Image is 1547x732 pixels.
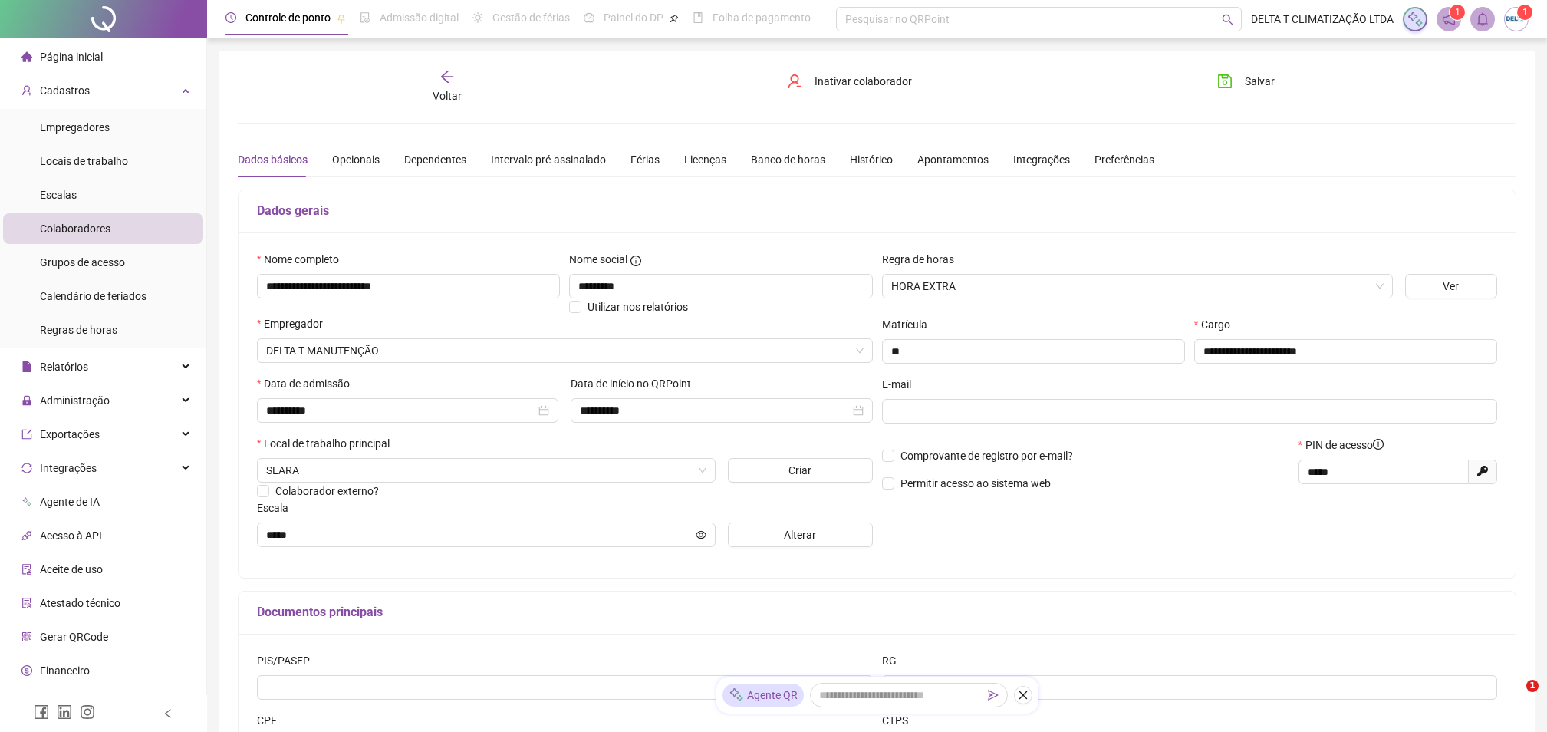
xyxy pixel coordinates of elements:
[1407,11,1424,28] img: sparkle-icon.fc2bf0ac1784a2077858766a79e2daf3.svg
[1495,680,1532,717] iframe: Intercom live chat
[34,704,49,720] span: facebook
[257,315,333,332] label: Empregador
[21,429,32,440] span: export
[21,395,32,406] span: lock
[1443,278,1459,295] span: Ver
[40,462,97,474] span: Integrações
[571,375,701,392] label: Data de início no QRPoint
[40,496,100,508] span: Agente de IA
[630,256,641,266] span: info-circle
[266,459,706,482] span: SEARA
[360,12,370,23] span: file-done
[900,450,1073,462] span: Comprovante de registro por e-mail?
[21,85,32,96] span: user-add
[1517,5,1532,20] sup: Atualize o seu contato no menu Meus Dados
[684,151,726,168] div: Licenças
[245,12,331,24] span: Controle de ponto
[433,90,462,102] span: Voltar
[1094,151,1154,168] div: Preferências
[1442,12,1456,26] span: notification
[1018,690,1029,701] span: close
[728,458,873,483] button: Criar
[1013,151,1070,168] div: Integrações
[1450,5,1465,20] sup: 1
[1251,11,1394,28] span: DELTA T CLIMATIZAÇÃO LTDA
[1455,7,1460,18] span: 1
[238,151,308,168] div: Dados básicos
[988,690,999,701] span: send
[21,665,32,676] span: dollar
[1405,274,1497,298] button: Ver
[1222,14,1233,25] span: search
[630,151,660,168] div: Férias
[1373,439,1384,450] span: info-circle
[713,12,811,24] span: Folha de pagamento
[40,394,110,407] span: Administração
[784,526,816,543] span: Alterar
[57,704,72,720] span: linkedin
[40,290,146,302] span: Calendário de feriados
[1526,680,1539,692] span: 1
[21,631,32,642] span: qrcode
[40,84,90,97] span: Cadastros
[882,251,964,268] label: Regra de horas
[1217,74,1233,89] span: save
[257,603,1497,622] h5: Documentos principais
[815,73,912,90] span: Inativar colaborador
[275,485,379,497] span: Colaborador externo?
[775,69,923,94] button: Inativar colaborador
[80,704,95,720] span: instagram
[257,435,400,452] label: Local de trabalho principal
[257,251,349,268] label: Nome completo
[491,151,606,168] div: Intervalo pré-assinalado
[40,223,110,235] span: Colaboradores
[1194,316,1240,333] label: Cargo
[751,151,825,168] div: Banco de horas
[332,151,380,168] div: Opcionais
[588,301,688,313] span: Utilizar nos relatórios
[40,529,102,542] span: Acesso à API
[917,151,989,168] div: Apontamentos
[40,361,88,373] span: Relatórios
[21,361,32,372] span: file
[1522,7,1528,18] span: 1
[696,529,706,540] span: eye
[850,151,893,168] div: Histórico
[266,339,864,362] span: DELTA T MANUTENCAO LTDA
[569,251,627,268] span: Nome social
[1305,437,1384,453] span: PIN de acesso
[729,687,744,704] img: sparkle-icon.fc2bf0ac1784a2077858766a79e2daf3.svg
[257,500,298,516] label: Escala
[900,477,1051,490] span: Permitir acesso ao sistema web
[404,151,466,168] div: Dependentes
[439,69,455,84] span: arrow-left
[40,155,128,167] span: Locais de trabalho
[492,12,570,24] span: Gestão de férias
[604,12,663,24] span: Painel do DP
[40,51,103,63] span: Página inicial
[257,652,320,669] label: PIS/PASEP
[21,598,32,608] span: solution
[1505,8,1528,31] img: 1782
[1206,69,1286,94] button: Salvar
[337,14,346,23] span: pushpin
[882,376,921,393] label: E-mail
[380,12,459,24] span: Admissão digital
[882,652,907,669] label: RG
[882,712,918,729] label: CTPS
[40,563,103,575] span: Aceite de uso
[21,564,32,575] span: audit
[1245,73,1275,90] span: Salvar
[40,324,117,336] span: Regras de horas
[40,428,100,440] span: Exportações
[722,684,804,707] div: Agente QR
[891,275,1384,298] span: HORA EXTRA
[163,708,173,719] span: left
[472,12,483,23] span: sun
[257,375,360,392] label: Data de admissão
[1476,12,1489,26] span: bell
[40,121,110,134] span: Empregadores
[40,664,90,677] span: Financeiro
[21,530,32,541] span: api
[40,256,125,269] span: Grupos de acesso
